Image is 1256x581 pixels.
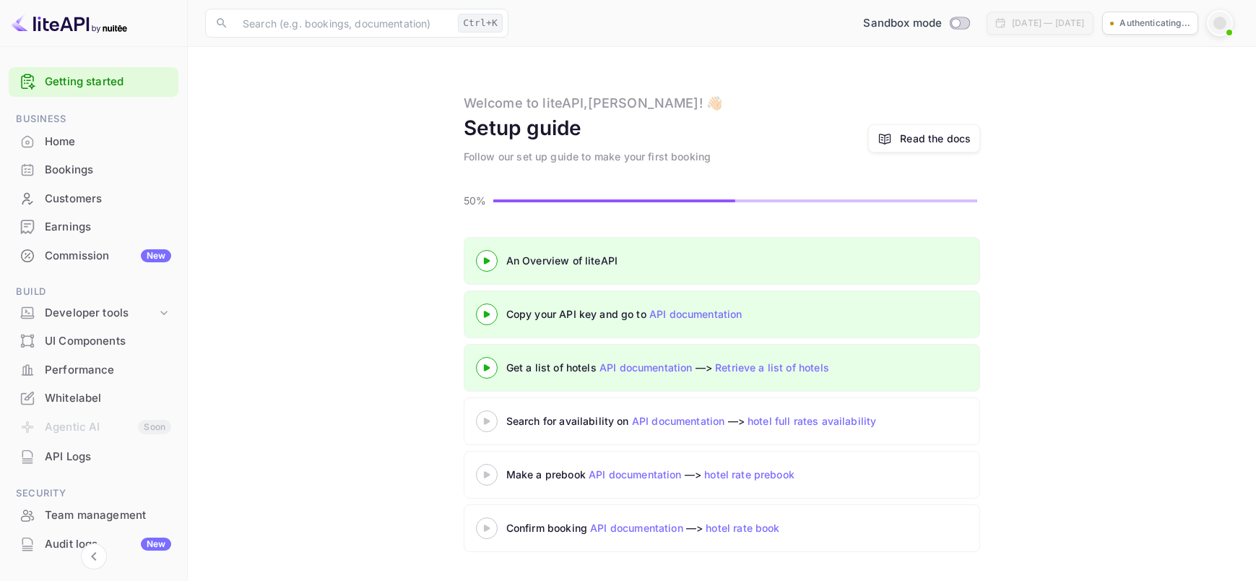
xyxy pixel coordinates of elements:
div: Get a list of hotels —> [506,360,867,375]
div: Performance [45,362,171,379]
div: Getting started [9,67,178,97]
div: Customers [45,191,171,207]
span: Business [9,111,178,127]
a: UI Components [9,327,178,354]
div: New [141,249,171,262]
a: Getting started [45,74,171,90]
div: An Overview of liteAPI [506,253,867,268]
div: Earnings [45,219,171,236]
div: Copy your API key and go to [506,306,867,322]
div: API Logs [9,443,178,471]
a: API documentation [632,415,725,427]
button: Collapse navigation [81,543,107,569]
div: Search for availability on —> [506,413,1012,429]
div: CommissionNew [9,242,178,270]
span: Sandbox mode [863,15,942,32]
div: Whitelabel [45,390,171,407]
div: [DATE] — [DATE] [1012,17,1084,30]
div: Follow our set up guide to make your first booking [464,149,711,164]
div: Welcome to liteAPI, [PERSON_NAME] ! 👋🏻 [464,93,722,113]
div: Developer tools [45,305,157,322]
div: Bookings [45,162,171,178]
span: Build [9,284,178,300]
a: API Logs [9,443,178,470]
a: CommissionNew [9,242,178,269]
div: Switch to Production mode [857,15,975,32]
div: Ctrl+K [458,14,503,33]
div: Bookings [9,156,178,184]
div: Team management [9,502,178,530]
div: Audit logsNew [9,530,178,559]
a: Retrieve a list of hotels [715,361,829,374]
div: Team management [45,507,171,524]
div: Developer tools [9,301,178,326]
a: Read the docs [868,124,980,152]
a: Bookings [9,156,178,183]
div: Whitelabel [9,384,178,413]
a: hotel rate prebook [704,468,794,481]
a: Audit logsNew [9,530,178,557]
div: Make a prebook —> [506,467,867,482]
div: Confirm booking —> [506,520,867,535]
a: hotel rate book [706,522,779,534]
a: Team management [9,502,178,528]
a: API documentation [589,468,682,481]
a: Whitelabel [9,384,178,411]
input: Search (e.g. bookings, documentation) [234,9,452,38]
div: Performance [9,356,178,384]
div: New [141,538,171,551]
div: UI Components [45,333,171,350]
div: Customers [9,185,178,213]
div: Earnings [9,213,178,241]
a: Performance [9,356,178,383]
div: API Logs [45,449,171,465]
div: Audit logs [45,536,171,553]
div: Commission [45,248,171,264]
img: LiteAPI logo [12,12,127,35]
p: Authenticating... [1119,17,1190,30]
a: API documentation [649,308,742,320]
a: Read the docs [900,131,971,146]
a: API documentation [599,361,693,374]
a: API documentation [590,522,683,534]
a: Home [9,128,178,155]
div: Home [9,128,178,156]
div: Home [45,134,171,150]
div: UI Components [9,327,178,356]
a: Earnings [9,213,178,240]
div: Setup guide [464,113,582,143]
span: Security [9,486,178,502]
a: Customers [9,185,178,212]
p: 50% [464,193,489,208]
a: hotel full rates availability [748,415,876,427]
